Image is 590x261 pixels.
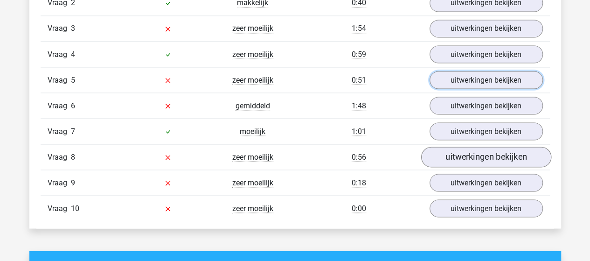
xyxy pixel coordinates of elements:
[430,71,543,89] a: uitwerkingen bekijken
[71,24,75,33] span: 3
[48,203,71,214] span: Vraag
[430,97,543,114] a: uitwerkingen bekijken
[48,74,71,85] span: Vraag
[352,178,366,187] span: 0:18
[236,101,270,110] span: gemiddeld
[232,178,273,187] span: zeer moeilijk
[430,199,543,217] a: uitwerkingen bekijken
[48,177,71,188] span: Vraag
[48,49,71,60] span: Vraag
[71,49,75,58] span: 4
[71,152,75,161] span: 8
[232,75,273,85] span: zeer moeilijk
[48,126,71,137] span: Vraag
[48,151,71,162] span: Vraag
[240,127,265,136] span: moeilijk
[232,204,273,213] span: zeer moeilijk
[352,127,366,136] span: 1:01
[352,101,366,110] span: 1:48
[352,75,366,85] span: 0:51
[430,20,543,37] a: uitwerkingen bekijken
[352,49,366,59] span: 0:59
[71,178,75,187] span: 9
[430,122,543,140] a: uitwerkingen bekijken
[48,100,71,111] span: Vraag
[352,204,366,213] span: 0:00
[71,75,75,84] span: 5
[48,23,71,34] span: Vraag
[71,127,75,135] span: 7
[232,24,273,33] span: zeer moeilijk
[71,204,79,212] span: 10
[232,152,273,162] span: zeer moeilijk
[71,101,75,110] span: 6
[430,174,543,191] a: uitwerkingen bekijken
[232,49,273,59] span: zeer moeilijk
[352,24,366,33] span: 1:54
[430,45,543,63] a: uitwerkingen bekijken
[352,152,366,162] span: 0:56
[421,147,551,167] a: uitwerkingen bekijken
